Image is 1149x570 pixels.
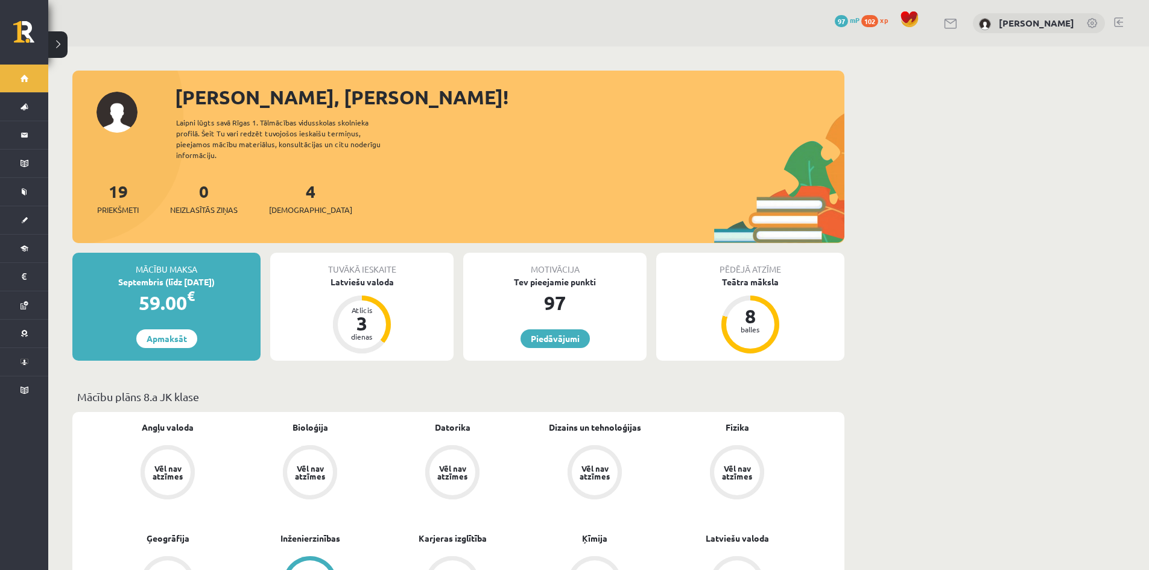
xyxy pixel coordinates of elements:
[419,532,487,545] a: Karjeras izglītība
[344,314,380,333] div: 3
[835,15,848,27] span: 97
[656,276,844,355] a: Teātra māksla 8 balles
[578,464,612,480] div: Vēl nav atzīmes
[269,204,352,216] span: [DEMOGRAPHIC_DATA]
[270,276,454,288] div: Latviešu valoda
[706,532,769,545] a: Latviešu valoda
[463,253,647,276] div: Motivācija
[72,288,261,317] div: 59.00
[726,421,749,434] a: Fizika
[861,15,894,25] a: 102 xp
[999,17,1074,29] a: [PERSON_NAME]
[77,388,840,405] p: Mācību plāns 8.a JK klase
[979,18,991,30] img: Margarita Borsa
[656,253,844,276] div: Pēdējā atzīme
[270,276,454,355] a: Latviešu valoda Atlicis 3 dienas
[239,445,381,502] a: Vēl nav atzīmes
[170,204,238,216] span: Neizlasītās ziņas
[463,276,647,288] div: Tev pieejamie punkti
[142,421,194,434] a: Angļu valoda
[72,276,261,288] div: Septembris (līdz [DATE])
[835,15,859,25] a: 97 mP
[732,326,768,333] div: balles
[435,421,470,434] a: Datorika
[293,464,327,480] div: Vēl nav atzīmes
[666,445,808,502] a: Vēl nav atzīmes
[175,83,844,112] div: [PERSON_NAME], [PERSON_NAME]!
[13,21,48,51] a: Rīgas 1. Tālmācības vidusskola
[861,15,878,27] span: 102
[344,333,380,340] div: dienas
[187,287,195,305] span: €
[170,180,238,216] a: 0Neizlasītās ziņas
[656,276,844,288] div: Teātra māksla
[524,445,666,502] a: Vēl nav atzīmes
[97,180,139,216] a: 19Priekšmeti
[269,180,352,216] a: 4[DEMOGRAPHIC_DATA]
[97,445,239,502] a: Vēl nav atzīmes
[582,532,607,545] a: Ķīmija
[136,329,197,348] a: Apmaksāt
[732,306,768,326] div: 8
[549,421,641,434] a: Dizains un tehnoloģijas
[435,464,469,480] div: Vēl nav atzīmes
[850,15,859,25] span: mP
[270,253,454,276] div: Tuvākā ieskaite
[344,306,380,314] div: Atlicis
[521,329,590,348] a: Piedāvājumi
[280,532,340,545] a: Inženierzinības
[97,204,139,216] span: Priekšmeti
[151,464,185,480] div: Vēl nav atzīmes
[880,15,888,25] span: xp
[463,288,647,317] div: 97
[147,532,189,545] a: Ģeogrāfija
[720,464,754,480] div: Vēl nav atzīmes
[72,253,261,276] div: Mācību maksa
[176,117,402,160] div: Laipni lūgts savā Rīgas 1. Tālmācības vidusskolas skolnieka profilā. Šeit Tu vari redzēt tuvojošo...
[381,445,524,502] a: Vēl nav atzīmes
[293,421,328,434] a: Bioloģija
